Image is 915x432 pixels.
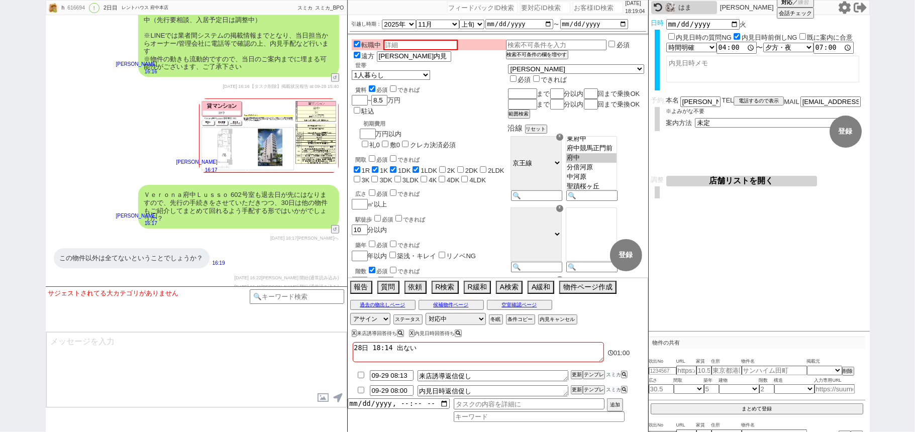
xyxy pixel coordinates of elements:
[250,84,339,89] span: 【タスク削除】掲載状況報告 at 09-28 15:40
[566,163,617,172] option: 分倍河原
[360,116,456,150] div: 万円以内
[617,41,630,49] label: 必須
[352,188,506,209] div: ㎡以上
[116,220,157,228] p: 16:17
[261,275,339,280] span: [PERSON_NAME] 開始(通常読み込み)
[508,99,644,110] div: まで 分以内
[364,120,456,128] div: 初期費用
[362,107,375,115] label: 駐込
[235,275,261,280] span: [DATE] 16:22
[566,134,617,144] option: 東府中
[571,370,583,379] button: 更新
[598,100,640,108] span: 回まで乗換OK
[383,40,458,50] input: 詳細
[566,144,617,153] option: 府中競馬正門前
[815,377,855,385] span: 入力専用URL
[649,358,676,366] span: 吹出No
[48,289,250,297] div: サジェストされてる大カテゴリがありません
[571,385,583,394] button: 更新
[331,225,339,234] button: ↺
[531,76,567,83] label: できれば
[566,262,618,272] input: 🔍
[362,176,370,184] label: 3K
[235,284,261,289] span: [DATE] 16:41
[390,155,396,162] input: できれば
[559,281,617,294] button: 物件ページ作成
[649,367,676,375] input: 1234567
[362,52,375,60] label: 遠方
[419,300,484,310] button: 候補物件ページ
[352,239,506,261] div: 年以内
[410,141,456,149] label: クレカ決済必須
[297,5,313,11] span: スミカ
[270,236,297,241] span: [DATE] 16:17
[370,141,380,149] label: 礼0
[465,167,478,174] label: 2DK
[402,176,419,184] label: 3LDK
[711,358,742,366] span: 住所
[815,384,855,394] input: https://suumo.jp/chintai/jnc_000022489271
[377,242,388,248] span: 必須
[356,265,506,275] div: 階数
[116,68,157,76] p: 16:16
[556,276,563,283] div: ☓
[116,60,157,68] p: [PERSON_NAME]
[651,403,863,414] button: まとめて登録
[454,398,604,409] input: タスクの内容を詳細に
[784,98,799,105] span: MAIL
[722,96,734,104] span: TEL
[759,377,774,385] span: 階数
[696,358,711,366] span: 家賃
[350,281,372,294] button: 報告
[393,314,423,325] button: ステータス
[649,337,865,349] p: 物件の共有
[454,411,625,422] input: キーワード
[610,239,642,271] button: 登録
[469,176,486,184] label: 4LDK
[533,75,540,82] input: できれば
[116,212,157,220] p: [PERSON_NAME]
[508,124,523,132] span: 沿線
[429,176,437,184] label: 4K
[614,349,630,357] span: 01:00
[489,314,503,325] button: 冬眠
[356,154,506,164] div: 間取
[566,182,617,191] option: 聖蹟桜ヶ丘
[356,62,506,69] div: 世帯
[566,153,617,163] option: 府中
[830,116,862,148] button: 登録
[390,267,396,273] input: できれば
[377,268,388,274] span: 必須
[388,242,420,248] label: できれば
[488,167,504,174] label: 2LDK
[447,167,455,174] label: 2K
[742,358,807,366] span: 物件名
[388,268,420,274] label: できれば
[556,205,563,212] div: ☓
[666,108,705,114] span: ※よみがな不要
[54,248,210,268] div: この物件以外は全てないということでしょうか？
[711,366,742,375] input: 東京都港区海岸３
[398,167,411,174] label: 1DK
[511,190,562,201] input: 🔍
[315,5,344,11] span: スミカ_BPO
[356,84,420,94] div: 賃料
[508,88,644,99] div: まで 分以内
[388,157,420,163] label: できれば
[409,331,464,336] div: 内見日時回答待ち
[506,40,607,50] input: 検索不可条件を入力
[176,166,218,174] p: 16:17
[520,2,570,14] input: 要対応ID検索
[356,188,506,198] div: 広さ
[649,384,674,394] input: 30.5
[409,330,415,337] button: X
[506,50,568,59] button: 検索不可条件の欄を増やす
[297,236,339,241] span: [PERSON_NAME]へ
[651,19,664,27] span: 日時
[362,167,370,174] label: 1R
[198,98,339,174] img: 39d2db24-0538-454a-8b1b-f0bc34a28935.jpg
[605,372,621,377] span: スミカ
[447,252,476,260] label: リノベNG
[518,76,531,83] span: 必須
[390,241,396,247] input: できれば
